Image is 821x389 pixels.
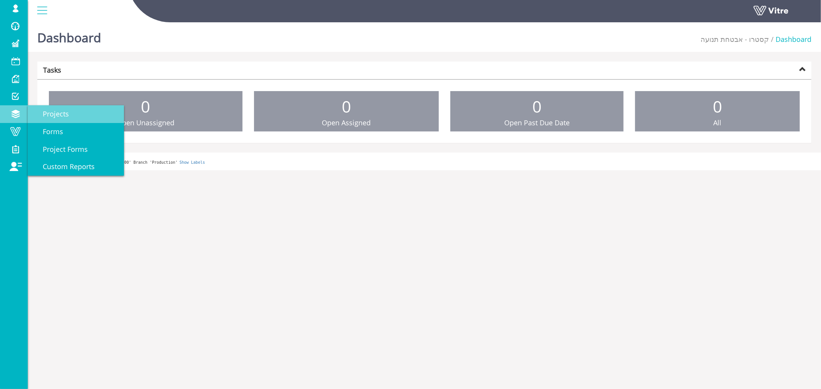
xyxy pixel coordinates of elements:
h1: Dashboard [37,19,101,52]
li: Dashboard [769,35,811,45]
span: Open Assigned [322,118,371,127]
span: Projects [33,109,69,118]
span: All [714,118,722,127]
a: Forms [28,123,124,141]
span: Open Past Due Date [504,118,570,127]
a: 0 All [635,91,800,132]
a: Projects [28,105,124,123]
span: 0 [532,95,542,117]
a: 0 Open Unassigned [49,91,242,132]
strong: Tasks [43,65,61,75]
span: Open Unassigned [117,118,175,127]
a: קסטרו - אבטחת תנועה [701,35,769,44]
span: Project Forms [33,145,88,154]
span: Forms [33,127,63,136]
span: 0 [141,95,150,117]
a: 0 Open Past Due Date [450,91,624,132]
a: 0 Open Assigned [254,91,439,132]
span: 0 [342,95,351,117]
span: 0 [713,95,722,117]
a: Project Forms [28,141,124,158]
a: Show Labels [179,160,205,165]
a: Custom Reports [28,158,124,176]
span: Custom Reports [33,162,95,171]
